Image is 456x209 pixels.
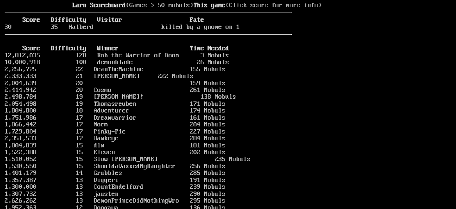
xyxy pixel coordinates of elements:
a: 2,256,775 22 DeanTheMachine 155 Mobuls [5,66,226,73]
a: 1,804,800 18 Adventurer 174 Mobuls [5,107,226,114]
a: 2,333,333 21 [PERSON_NAME] 222 Mobuls [5,73,193,80]
a: 1,300,000 13 CountEndelford 239 Mobuls [5,183,226,190]
b: Score Difficulty Visitor Fate [22,16,204,23]
a: 30 35 Halberd killed by a gnome on 1 [5,23,240,31]
b: Larn Scoreboard [72,2,126,9]
a: 1,307,732 13 jausten 290 Mobuls [5,190,226,198]
a: 1,510,052 15 Slow [PERSON_NAME] 235 Mobuls [5,156,250,163]
a: 1,522,388 15 Eleven 202 Mobuls [5,149,226,156]
a: 10,000,918 100 demonblade -26 Mobuls [5,59,229,66]
a: 2,004,639 20 --- 159 Mobuls [5,80,226,87]
a: 2,498,784 19 [PERSON_NAME]! 138 Mobuls [5,93,236,100]
b: This game [193,2,226,9]
a: 1,530,550 15 ShouldaVaxxedMyDaughter 256 Mobuls [5,163,226,170]
a: 1,401,179 14 Grubbles 285 Mobuls [5,169,226,177]
a: 1,751,986 17 Dreamwarrior 161 Mobuls [5,114,226,121]
a: 2,054,498 19 Thomasreuben 171 Mobuls [5,100,226,108]
a: 1,804,839 15 dlw 181 Mobuls [5,142,226,149]
b: Score Difficulty Winner Time Needed [22,45,229,52]
a: 12,812,035 128 Rob the Warrior of Doom 3 Mobuls [5,52,229,59]
a: 1,357,387 13 Diggeri 191 Mobuls [5,177,226,184]
a: 2,351,533 17 Hawkeye 284 Mobuls [5,135,226,142]
larn: (Games > 50 mobuls) (Click score for more info) Click on a score for more information ---- Reload... [5,2,292,199]
a: 1,866,442 17 Norm 204 Mobuls [5,121,226,128]
a: 1,729,804 17 Pinky-Pie 227 Mobuls [5,128,226,135]
a: 2,414,942 20 Cosmo 261 Mobuls [5,87,226,94]
a: 2,626,262 13 DemonPrinceDidNothingWro 295 Mobuls [5,197,226,204]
